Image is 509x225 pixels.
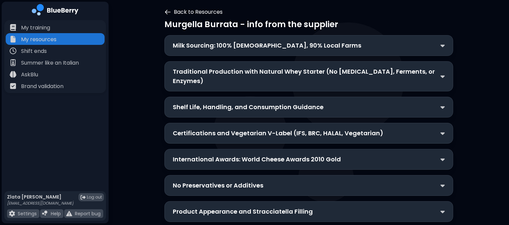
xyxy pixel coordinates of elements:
[164,19,453,30] p: Murgella Burrata - info from the supplier
[173,207,313,216] p: Product Appearance and Stracciatella Filling
[173,181,263,190] p: No Preservatives or Additives
[75,211,101,217] p: Report bug
[440,42,445,49] img: down chevron
[21,59,79,67] p: Summer like an Italian
[440,104,445,111] img: down chevron
[440,130,445,137] img: down chevron
[440,182,445,189] img: down chevron
[18,211,37,217] p: Settings
[10,36,16,43] img: file icon
[21,71,38,79] p: AskBlu
[10,71,16,78] img: file icon
[10,24,16,31] img: file icon
[32,4,79,18] img: company logo
[173,67,440,86] p: Traditional Production with Natural Whey Starter (No [MEDICAL_DATA], Ferments, or Enzymes)
[164,8,223,16] button: Back to Resources
[440,73,445,80] img: down chevron
[66,211,72,217] img: file icon
[87,195,102,200] span: Log out
[10,48,16,54] img: file icon
[42,211,48,217] img: file icon
[7,194,74,200] p: Zlata [PERSON_NAME]
[21,82,63,90] p: Brand validation
[7,201,74,206] p: [EMAIL_ADDRESS][DOMAIN_NAME]
[21,47,47,55] p: Shift ends
[21,24,50,32] p: My training
[173,129,383,138] p: Certifications and Vegetarian V-Label (IFS, BRC, HALAL, Vegetarian)
[21,35,56,44] p: My resources
[51,211,61,217] p: Help
[10,59,16,66] img: file icon
[9,211,15,217] img: file icon
[440,208,445,215] img: down chevron
[173,41,361,50] p: Milk Sourcing: 100% [DEMOGRAPHIC_DATA], 90% Local Farms
[173,102,324,112] p: Shelf Life, Handling, and Consumption Guidance
[10,83,16,89] img: file icon
[81,195,86,200] img: logout
[440,156,445,163] img: down chevron
[173,155,341,164] p: International Awards: World Cheese Awards 2010 Gold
